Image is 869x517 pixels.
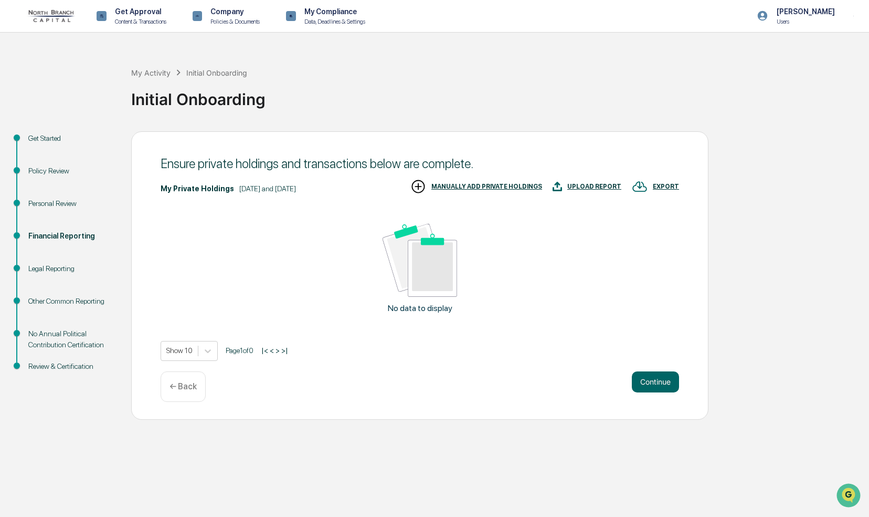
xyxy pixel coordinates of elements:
div: MANUALLY ADD PRIVATE HOLDINGS [431,182,542,191]
div: Initial Onboarding [186,67,247,78]
p: Content & Transactions [107,17,172,26]
p: Data, Deadlines & Settings [296,17,370,26]
p: Policies & Documents [202,17,265,26]
img: logo [25,10,76,22]
p: Company [202,6,265,17]
div: 🔎 [10,153,19,161]
div: My Activity [131,67,171,78]
p: How can we help? [10,22,191,38]
button: |< [261,345,268,356]
span: Attestations [87,132,130,142]
iframe: Open customer support [835,482,864,511]
div: Initial Onboarding [131,79,864,111]
div: Policy Review [28,166,114,177]
p: Users [768,17,840,26]
button: > [275,345,280,356]
div: [DATE] and [DATE] [239,183,296,194]
img: EXPORT [632,179,648,194]
div: Get Started [28,133,114,144]
div: Review & Certification [28,361,114,372]
img: 1746055101610-c473b297-6a78-478c-a979-82029cc54cd1 [10,80,29,99]
a: 🖐️Preclearance [6,128,72,147]
div: Ensure private holdings and transactions below are complete. [161,154,679,173]
span: Preclearance [21,132,68,142]
div: EXPORT [653,182,679,191]
div: 🖐️ [10,133,19,141]
img: MANUALLY ADD PRIVATE HOLDINGS [410,179,426,194]
button: Start new chat [178,83,191,96]
span: Pylon [104,178,127,185]
div: My Private Holdings [161,183,234,194]
a: Powered byPylon [74,177,127,185]
div: Other Common Reporting [28,296,114,307]
div: Start new chat [36,80,172,90]
div: 🗄️ [76,133,84,141]
div: No Annual Political Contribution Certification [28,328,114,350]
p: No data to display [388,302,452,315]
img: No data [383,224,457,297]
div: UPLOAD REPORT [567,182,621,191]
a: 🔎Data Lookup [6,148,70,167]
div: Financial Reporting [28,231,114,242]
div: Personal Review [28,198,114,209]
img: UPLOAD REPORT [553,179,562,194]
p: ← Back [169,380,197,393]
p: Get Approval [107,6,172,17]
p: [PERSON_NAME] [768,6,840,17]
button: Continue [632,371,679,392]
p: My Compliance [296,6,370,17]
button: < [270,345,274,356]
a: 🗄️Attestations [72,128,134,147]
div: We're available if you need us! [36,90,133,99]
button: >| [281,345,288,356]
span: Data Lookup [21,152,66,162]
div: Legal Reporting [28,263,114,274]
span: Page 1 of 0 [226,346,253,355]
